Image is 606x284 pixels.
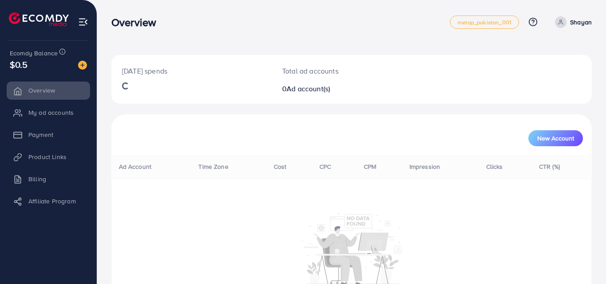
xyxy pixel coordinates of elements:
[528,130,583,146] button: New Account
[287,84,330,93] span: Ad account(s)
[537,135,574,141] span: New Account
[450,16,519,29] a: metap_pakistan_001
[122,66,261,76] p: [DATE] spends
[282,85,381,93] h2: 0
[551,16,592,28] a: Shayan
[78,61,87,70] img: image
[78,17,88,27] img: menu
[570,17,592,27] p: Shayan
[457,19,512,25] span: metap_pakistan_001
[9,12,69,26] img: logo
[111,16,163,29] h3: Overview
[10,58,28,71] span: $0.5
[282,66,381,76] p: Total ad accounts
[10,49,58,58] span: Ecomdy Balance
